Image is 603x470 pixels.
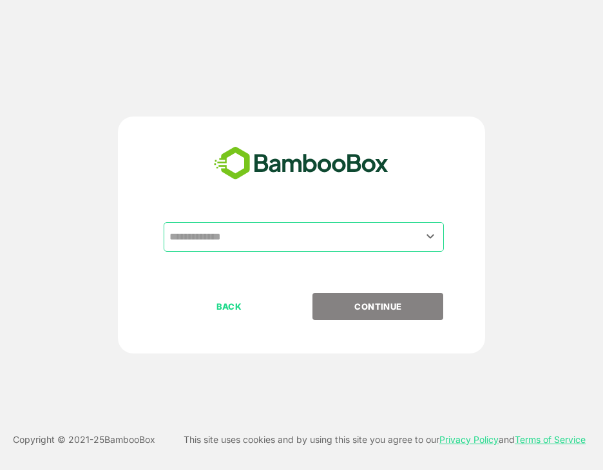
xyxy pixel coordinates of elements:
img: bamboobox [207,142,396,185]
button: BACK [164,293,294,320]
a: Terms of Service [515,434,586,445]
a: Privacy Policy [439,434,499,445]
button: CONTINUE [312,293,443,320]
p: BACK [165,299,294,314]
p: CONTINUE [314,299,443,314]
p: Copyright © 2021- 25 BambooBox [13,432,155,447]
p: This site uses cookies and by using this site you agree to our and [184,432,586,447]
button: Open [422,228,439,245]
